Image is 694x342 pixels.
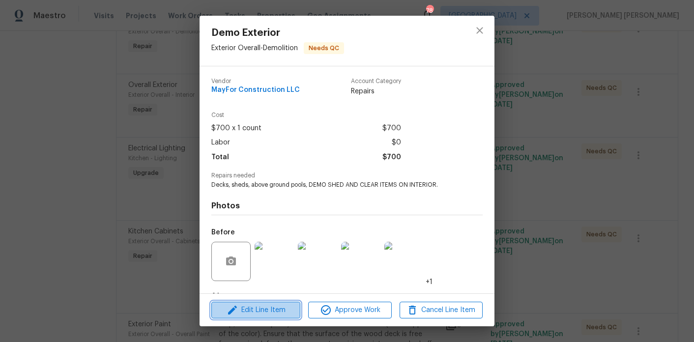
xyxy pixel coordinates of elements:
[382,150,401,165] span: $700
[468,19,492,42] button: close
[382,121,401,136] span: $700
[211,201,483,211] h4: Photos
[403,304,480,316] span: Cancel Line Item
[211,136,230,150] span: Labor
[211,112,401,118] span: Cost
[214,304,297,316] span: Edit Line Item
[211,229,235,236] h5: Before
[211,45,298,52] span: Exterior Overall - Demolition
[211,28,344,38] span: Demo Exterior
[211,121,261,136] span: $700 x 1 count
[211,172,483,179] span: Repairs needed
[392,136,401,150] span: $0
[400,302,483,319] button: Cancel Line Item
[211,150,229,165] span: Total
[351,86,401,96] span: Repairs
[311,304,388,316] span: Approve Work
[211,78,300,85] span: Vendor
[211,302,300,319] button: Edit Line Item
[211,181,456,189] span: Decks, sheds, above ground pools, DEMO SHED AND CLEAR ITEMS ON INTERIOR.
[426,277,433,287] span: +1
[426,6,433,16] div: 78
[211,86,300,94] span: MayFor Construction LLC
[305,43,343,53] span: Needs QC
[308,302,391,319] button: Approve Work
[351,78,401,85] span: Account Category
